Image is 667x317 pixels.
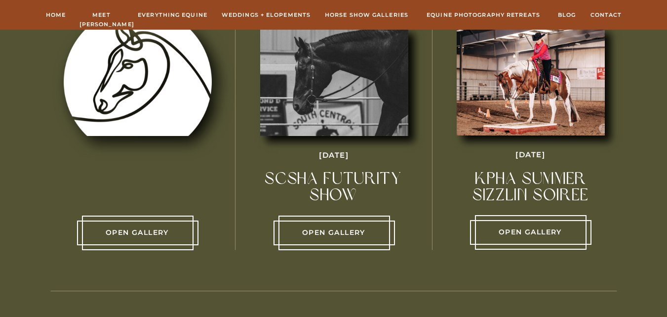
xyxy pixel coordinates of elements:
a: Blog [557,10,577,19]
a: Open Gallery [475,226,586,238]
p: Open Gallery [82,227,193,239]
a: Weddings + Elopements [222,10,311,19]
a: KPHA Summersizzlin soiree [439,171,623,205]
a: Contact [590,10,623,19]
a: hORSE sHOW gALLERIES [323,10,410,19]
a: Home [45,10,67,19]
a: Everything Equine [137,10,209,19]
h2: KPHA Summer sizzlin soiree [439,171,623,205]
a: Equine Photography Retreats [423,10,544,19]
p: [DATE] [291,149,377,160]
h2: SCSHA Futurity Show [244,171,423,205]
p: [DATE] [487,148,574,159]
a: Meet [PERSON_NAME] [79,10,124,19]
a: Open Gallery [278,227,390,239]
